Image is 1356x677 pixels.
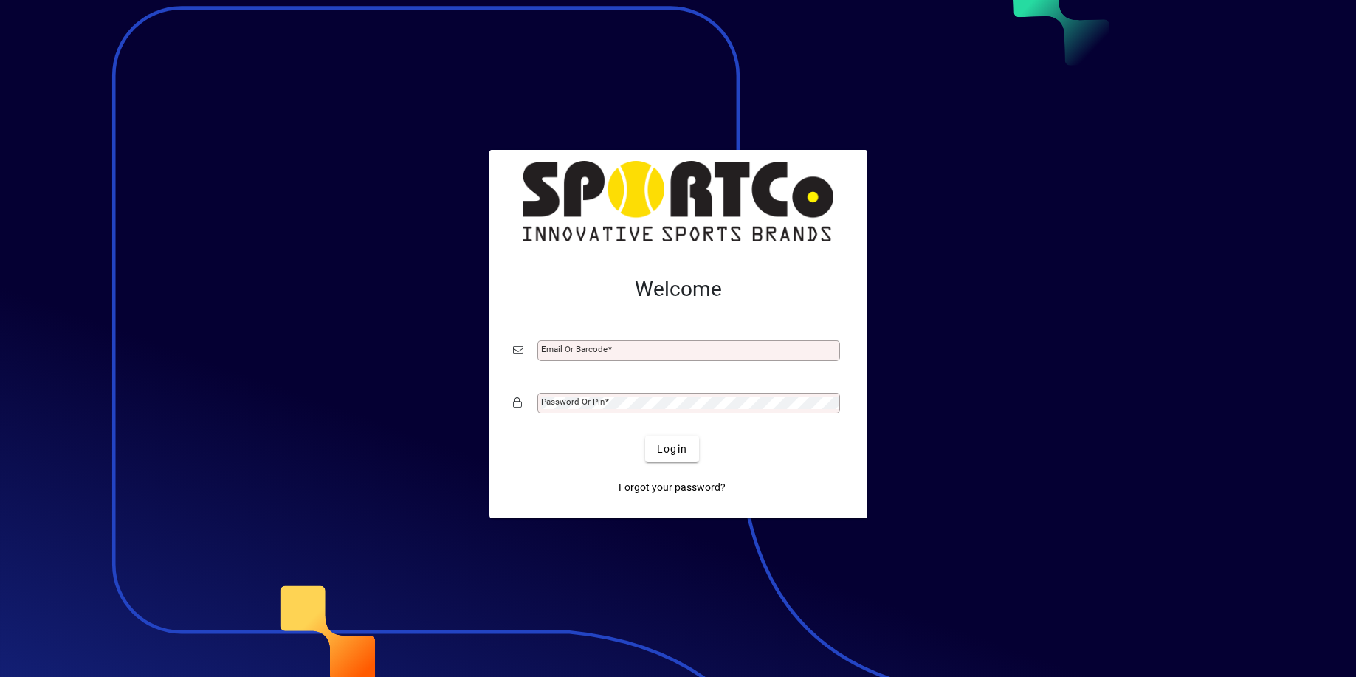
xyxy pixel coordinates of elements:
[541,396,605,407] mat-label: Password or Pin
[541,344,608,354] mat-label: Email or Barcode
[513,277,844,302] h2: Welcome
[645,436,699,462] button: Login
[657,441,687,457] span: Login
[619,480,726,495] span: Forgot your password?
[613,474,732,501] a: Forgot your password?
